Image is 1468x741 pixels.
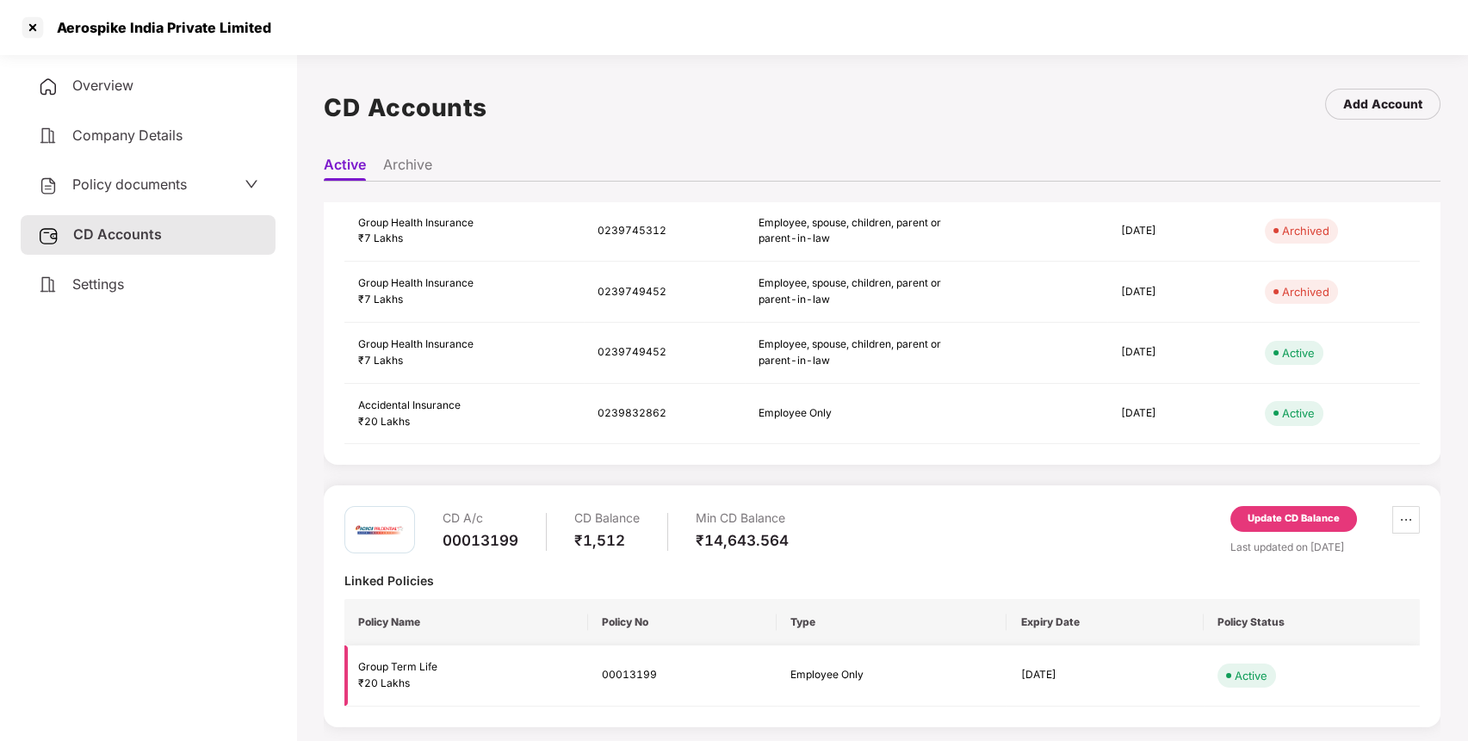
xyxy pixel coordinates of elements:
img: svg+xml;base64,PHN2ZyB4bWxucz0iaHR0cDovL3d3dy53My5vcmcvMjAwMC9zdmciIHdpZHRoPSIyNCIgaGVpZ2h0PSIyNC... [38,176,59,196]
div: Aerospike India Private Limited [46,19,271,36]
td: [DATE] [1007,645,1203,707]
th: Policy Status [1204,599,1420,645]
span: ₹7 Lakhs [358,293,403,306]
td: 0239832862 [584,384,745,445]
img: svg+xml;base64,PHN2ZyB3aWR0aD0iMjUiIGhlaWdodD0iMjQiIHZpZXdCb3g9IjAgMCAyNSAyNCIgZmlsbD0ibm9uZSIgeG... [38,225,59,246]
div: Employee Only [759,405,948,422]
span: Overview [72,77,133,94]
div: Employee Only [790,667,980,683]
h1: CD Accounts [324,89,487,127]
td: [DATE] [1107,201,1251,262]
div: Group Health Insurance [358,275,570,292]
span: ellipsis [1393,513,1419,527]
div: Accidental Insurance [358,398,570,414]
th: Policy Name [344,599,588,645]
span: ₹7 Lakhs [358,232,403,244]
div: Linked Policies [344,572,1420,589]
div: Min CD Balance [696,506,789,531]
div: Active [1282,404,1315,422]
img: iciciprud.png [354,504,406,556]
td: [DATE] [1107,323,1251,384]
td: [DATE] [1107,262,1251,323]
th: Expiry Date [1007,599,1203,645]
div: Update CD Balance [1248,511,1340,527]
div: ₹1,512 [574,531,640,550]
div: 00013199 [443,531,518,550]
div: Employee, spouse, children, parent or parent-in-law [759,337,948,369]
div: Employee, spouse, children, parent or parent-in-law [759,275,948,308]
div: Archived [1282,222,1329,239]
button: ellipsis [1392,506,1420,534]
div: Group Term Life [358,659,574,676]
span: ₹20 Lakhs [358,676,410,689]
li: Archive [383,156,432,181]
td: 0239749452 [584,323,745,384]
td: [DATE] [1107,384,1251,445]
span: Policy documents [72,176,187,193]
div: Add Account [1343,95,1422,114]
div: Active [1235,667,1267,684]
th: Policy No [588,599,777,645]
div: ₹14,643.564 [696,531,789,550]
div: CD A/c [443,506,518,531]
span: CD Accounts [73,225,162,243]
div: Active [1282,344,1315,361]
span: Company Details [72,127,183,144]
li: Active [324,156,366,181]
div: Archived [1282,283,1329,300]
span: Settings [72,275,124,293]
div: Group Health Insurance [358,215,570,232]
td: 0239745312 [584,201,745,262]
td: 0239749452 [584,262,745,323]
img: svg+xml;base64,PHN2ZyB4bWxucz0iaHR0cDovL3d3dy53My5vcmcvMjAwMC9zdmciIHdpZHRoPSIyNCIgaGVpZ2h0PSIyNC... [38,126,59,146]
img: svg+xml;base64,PHN2ZyB4bWxucz0iaHR0cDovL3d3dy53My5vcmcvMjAwMC9zdmciIHdpZHRoPSIyNCIgaGVpZ2h0PSIyNC... [38,275,59,295]
div: Employee, spouse, children, parent or parent-in-law [759,215,948,248]
img: svg+xml;base64,PHN2ZyB4bWxucz0iaHR0cDovL3d3dy53My5vcmcvMjAwMC9zdmciIHdpZHRoPSIyNCIgaGVpZ2h0PSIyNC... [38,77,59,97]
span: ₹20 Lakhs [358,415,410,428]
div: Last updated on [DATE] [1230,539,1420,555]
div: Group Health Insurance [358,337,570,353]
td: 00013199 [588,645,777,707]
span: down [245,177,258,191]
span: ₹7 Lakhs [358,354,403,367]
th: Type [777,599,1007,645]
div: CD Balance [574,506,640,531]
